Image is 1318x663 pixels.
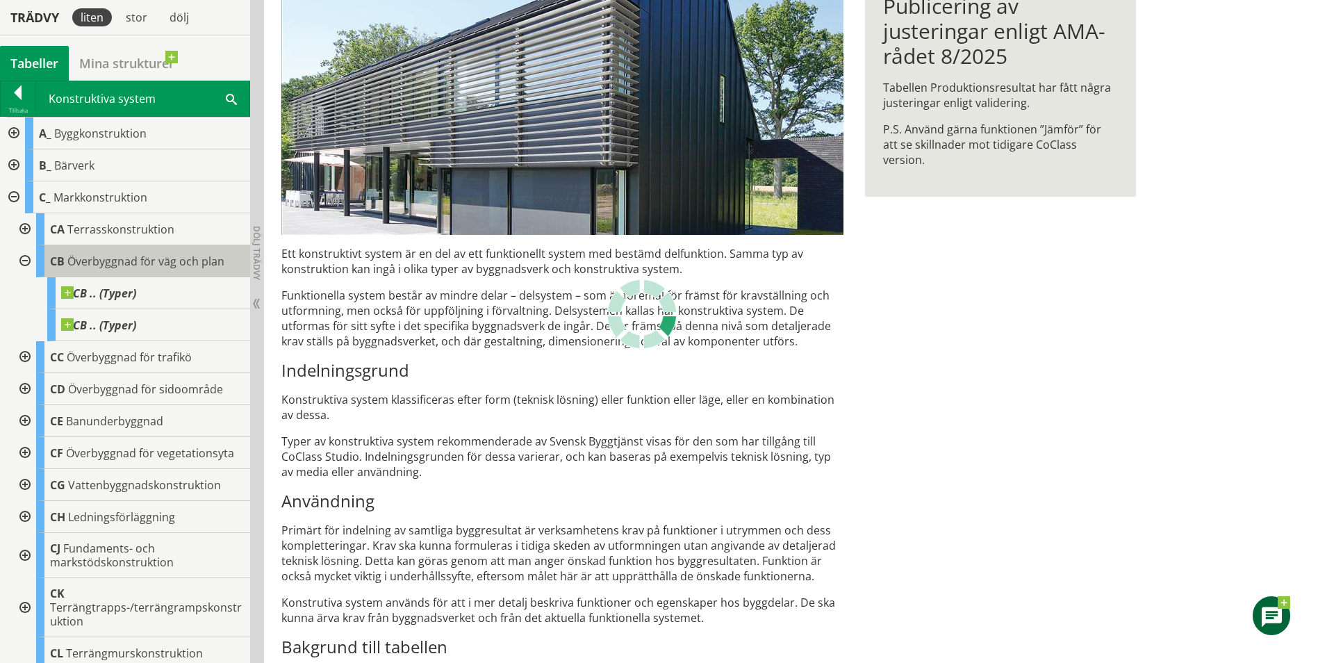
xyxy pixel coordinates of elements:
div: Konstruktiva system [36,81,249,116]
div: liten [72,8,112,26]
span: Vattenbyggnadskonstruktion [68,477,221,493]
div: Gå till informationssidan för CoClass Studio [11,213,250,245]
img: Laddar [607,279,677,349]
span: CH [50,509,65,525]
p: Tabellen Produktionsresultat har fått några justeringar enligt validering. [883,80,1117,110]
a: Mina strukturer [69,46,185,81]
span: Ledningsförläggning [68,509,175,525]
span: Bärverk [54,158,94,173]
span: CF [50,445,63,461]
div: stor [117,8,156,26]
span: Fundaments- och markstödskonstruktion [50,541,174,570]
div: Trädvy [3,10,67,25]
span: CC [50,350,64,365]
h3: Bakgrund till tabellen [281,637,843,657]
span: Överbyggnad för väg och plan [67,254,224,269]
span: A_ [39,126,51,141]
span: Överbyggnad för sidoområde [68,382,223,397]
p: Konstrutiva system används för att i mer detalj beskriva funktioner och egenskaper hos byggdelar.... [281,595,843,625]
h3: Användning [281,491,843,511]
span: CB .. (Typer) [61,286,136,300]
span: C_ [39,190,51,205]
span: Terrängmurskonstruktion [66,646,203,661]
span: CK [50,586,65,601]
p: Typer av konstruktiva system rekommenderade av Svensk Byggtjänst visas för den som har tillgång t... [281,434,843,480]
span: Terrasskonstruktion [67,222,174,237]
p: Konstruktiva system klassificeras efter form (teknisk lösning) eller funktion eller läge, eller e... [281,392,843,423]
span: CE [50,414,63,429]
span: CG [50,477,65,493]
span: CL [50,646,63,661]
div: Gå till informationssidan för CoClass Studio [11,469,250,501]
span: Sök i tabellen [226,91,237,106]
div: Gå till informationssidan för CoClass Studio [22,309,250,341]
span: Dölj trädvy [251,226,263,280]
span: Överbyggnad för trafikö [67,350,192,365]
span: CD [50,382,65,397]
span: Banunderbyggnad [66,414,163,429]
p: Funktionella system består av mindre delar – delsystem – som är föremål för främst för krav­ställ... [281,288,843,349]
span: CJ [50,541,60,556]
span: CB .. (Typer) [61,318,136,332]
h3: Indelningsgrund [281,360,843,381]
span: Byggkonstruktion [54,126,147,141]
div: Gå till informationssidan för CoClass Studio [11,437,250,469]
div: Tillbaka [1,105,35,116]
div: Gå till informationssidan för CoClass Studio [11,501,250,533]
span: CA [50,222,65,237]
div: Gå till informationssidan för CoClass Studio [22,277,250,309]
p: Ett konstruktivt system är en del av ett funktionellt system med bestämd delfunktion. Samma typ a... [281,246,843,277]
p: Primärt för indelning av samtliga byggresultat är verksamhetens krav på funktioner i ut­rym­men o... [281,523,843,584]
div: Gå till informationssidan för CoClass Studio [11,341,250,373]
div: Gå till informationssidan för CoClass Studio [11,533,250,578]
span: CB [50,254,65,269]
p: P.S. Använd gärna funktionen ”Jämför” för att se skillnader mot tidigare CoClass version. [883,122,1117,167]
div: Gå till informationssidan för CoClass Studio [11,245,250,341]
span: Terrängtrapps-/terrängrampskonstruktion [50,600,242,629]
div: dölj [161,8,197,26]
div: Gå till informationssidan för CoClass Studio [11,405,250,437]
span: B_ [39,158,51,173]
span: Markkonstruktion [53,190,147,205]
span: Överbyggnad för vegetationsyta [66,445,234,461]
div: Gå till informationssidan för CoClass Studio [11,373,250,405]
div: Gå till informationssidan för CoClass Studio [11,578,250,637]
